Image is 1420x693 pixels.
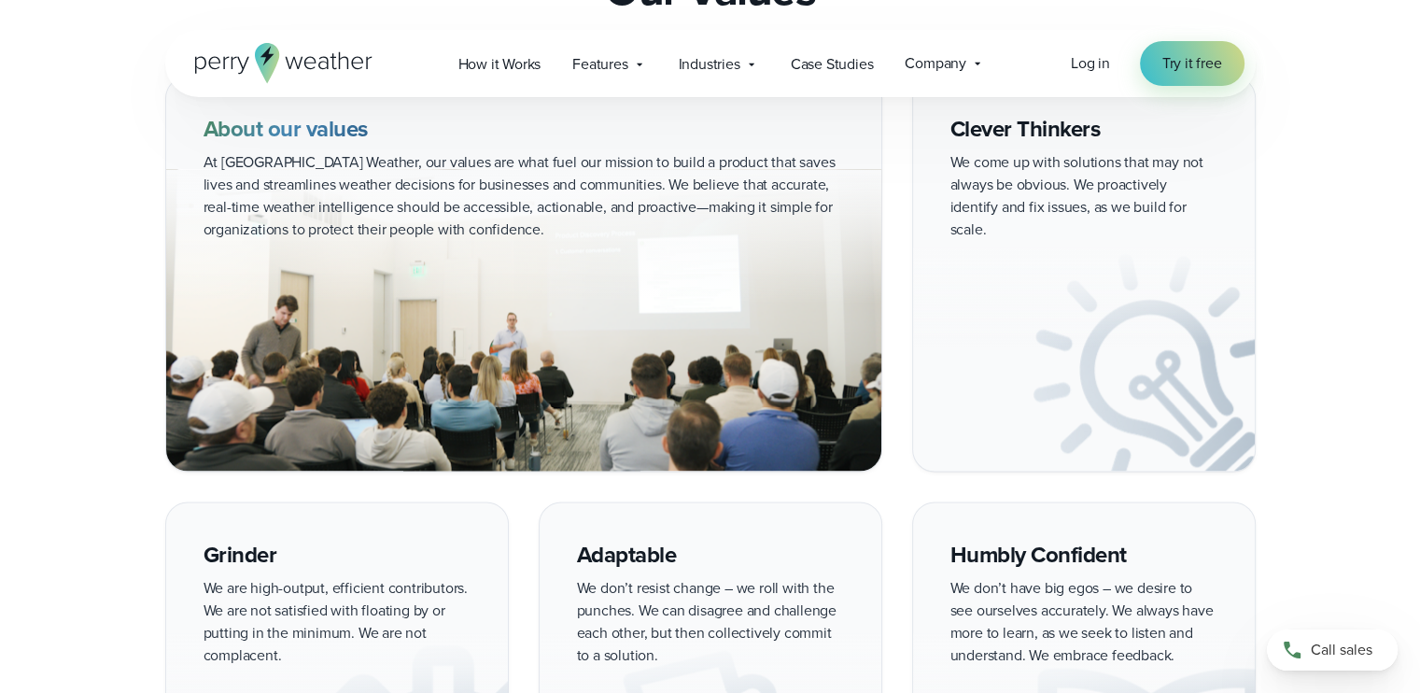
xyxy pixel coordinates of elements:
a: Log in [1071,52,1110,75]
span: Company [905,52,966,75]
span: Call sales [1311,639,1372,661]
span: Features [572,53,627,76]
a: Case Studies [775,45,890,83]
a: Call sales [1267,629,1398,671]
span: How it Works [458,53,541,76]
span: Industries [679,53,740,76]
span: Log in [1071,52,1110,74]
span: Case Studies [791,53,874,76]
a: How it Works [443,45,557,83]
a: Try it free [1140,41,1244,86]
span: Try it free [1162,52,1222,75]
img: All Hands Company Meeting [166,169,881,471]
